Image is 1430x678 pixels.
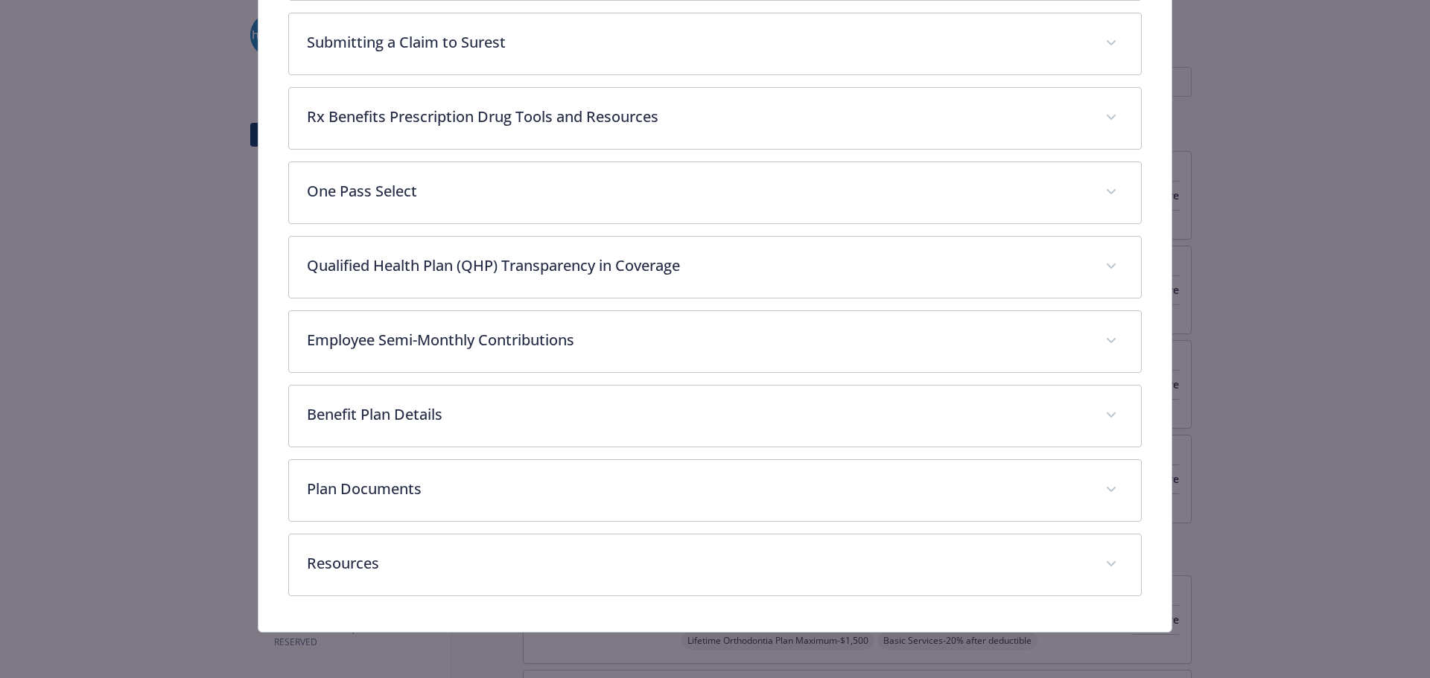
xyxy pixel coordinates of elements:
[307,31,1088,54] p: Submitting a Claim to Surest
[289,162,1142,223] div: One Pass Select
[289,460,1142,521] div: Plan Documents
[307,106,1088,128] p: Rx Benefits Prescription Drug Tools and Resources
[289,88,1142,149] div: Rx Benefits Prescription Drug Tools and Resources
[307,478,1088,500] p: Plan Documents
[289,237,1142,298] div: Qualified Health Plan (QHP) Transparency in Coverage
[289,386,1142,447] div: Benefit Plan Details
[289,534,1142,595] div: Resources
[307,180,1088,202] p: One Pass Select
[307,255,1088,277] p: Qualified Health Plan (QHP) Transparency in Coverage
[307,552,1088,575] p: Resources
[307,329,1088,351] p: Employee Semi-Monthly Contributions
[307,403,1088,426] p: Benefit Plan Details
[289,13,1142,74] div: Submitting a Claim to Surest
[289,311,1142,372] div: Employee Semi-Monthly Contributions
